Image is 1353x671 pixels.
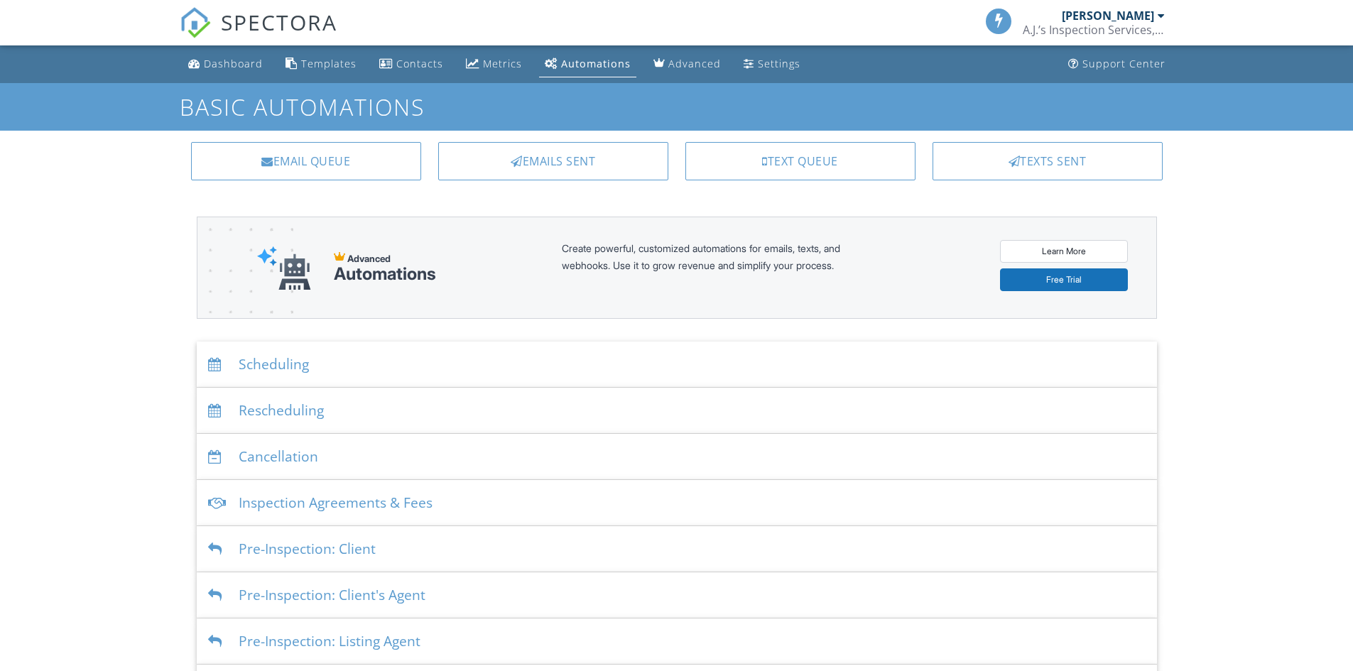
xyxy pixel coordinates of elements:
[280,51,362,77] a: Templates
[933,142,1163,180] a: Texts Sent
[374,51,449,77] a: Contacts
[204,57,263,70] div: Dashboard
[197,434,1157,480] div: Cancellation
[197,217,293,374] img: advanced-banner-bg-f6ff0eecfa0ee76150a1dea9fec4b49f333892f74bc19f1b897a312d7a1b2ff3.png
[180,94,1174,119] h1: Basic Automations
[301,57,357,70] div: Templates
[1023,23,1165,37] div: A.J.’s Inspection Services, LLC
[197,572,1157,618] div: Pre-Inspection: Client's Agent
[758,57,800,70] div: Settings
[460,51,528,77] a: Metrics
[197,526,1157,572] div: Pre-Inspection: Client
[191,142,421,180] a: Email Queue
[221,7,337,37] span: SPECTORA
[483,57,522,70] div: Metrics
[539,51,636,77] a: Automations (Basic)
[1062,9,1154,23] div: [PERSON_NAME]
[180,7,211,38] img: The Best Home Inspection Software - Spectora
[183,51,268,77] a: Dashboard
[257,246,311,290] img: automations-robot-e552d721053d9e86aaf3dd9a1567a1c0d6a99a13dc70ea74ca66f792d01d7f0c.svg
[197,618,1157,665] div: Pre-Inspection: Listing Agent
[685,142,915,180] a: Text Queue
[738,51,806,77] a: Settings
[648,51,727,77] a: Advanced
[180,19,337,49] a: SPECTORA
[1000,240,1128,263] a: Learn More
[334,264,436,284] div: Automations
[1000,268,1128,291] a: Free Trial
[197,342,1157,388] div: Scheduling
[396,57,443,70] div: Contacts
[1063,51,1171,77] a: Support Center
[197,388,1157,434] div: Rescheduling
[668,57,721,70] div: Advanced
[438,142,668,180] a: Emails Sent
[1082,57,1165,70] div: Support Center
[562,240,874,295] div: Create powerful, customized automations for emails, texts, and webhooks. Use it to grow revenue a...
[197,480,1157,526] div: Inspection Agreements & Fees
[561,57,631,70] div: Automations
[347,253,391,264] span: Advanced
